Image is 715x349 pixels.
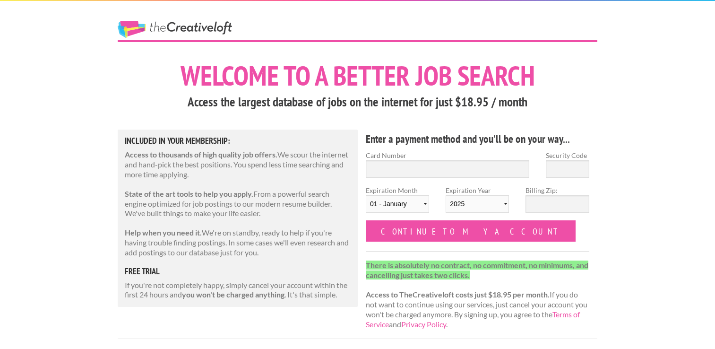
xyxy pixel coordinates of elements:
a: The Creative Loft [118,21,232,38]
label: Card Number [366,150,529,160]
strong: Help when you need it. [125,228,202,237]
label: Expiration Month [366,185,429,220]
h5: free trial [125,267,351,276]
strong: Access to TheCreativeloft costs just $18.95 per month. [366,290,550,299]
h5: Included in Your Membership: [125,137,351,145]
a: Terms of Service [366,310,580,329]
input: Continue to my account [366,220,576,242]
strong: There is absolutely no contract, no commitment, no minimums, and cancelling just takes two clicks. [366,261,588,279]
select: Expiration Year [446,195,509,213]
label: Billing Zip: [525,185,589,195]
h3: Access the largest database of jobs on the internet for just $18.95 / month [118,93,597,111]
p: We're on standby, ready to help if you're having trouble finding postings. In some cases we'll ev... [125,228,351,257]
p: From a powerful search engine optimized for job postings to our modern resume builder. We've buil... [125,189,351,218]
a: Privacy Policy [401,320,446,329]
label: Expiration Year [446,185,509,220]
p: We scour the internet and hand-pick the best positions. You spend less time searching and more ti... [125,150,351,179]
strong: State of the art tools to help you apply. [125,189,253,198]
p: If you're not completely happy, simply cancel your account within the first 24 hours and . It's t... [125,280,351,300]
strong: you won't be charged anything [182,290,284,299]
label: Security Code [546,150,589,160]
strong: Access to thousands of high quality job offers. [125,150,277,159]
p: If you do not want to continue using our services, just cancel your account you won't be charged ... [366,261,589,330]
select: Expiration Month [366,195,429,213]
h4: Enter a payment method and you'll be on your way... [366,131,589,147]
h1: Welcome to a better job search [118,62,597,89]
